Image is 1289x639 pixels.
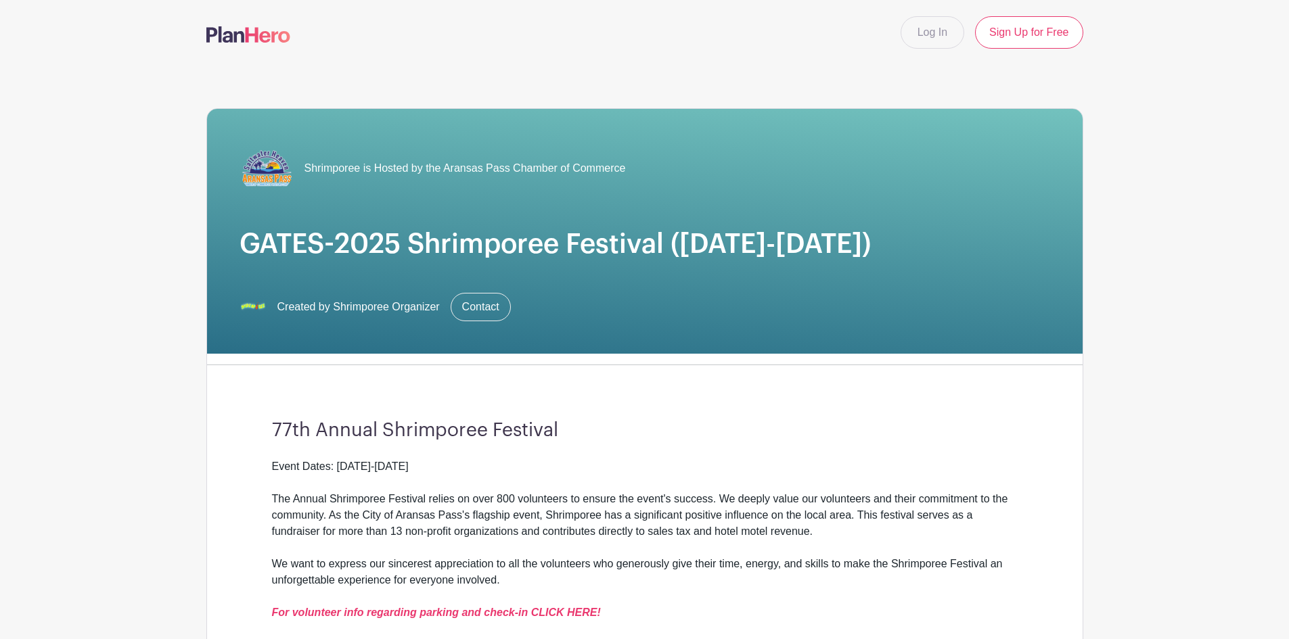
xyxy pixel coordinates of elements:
a: Sign Up for Free [975,16,1083,49]
a: Contact [451,293,511,321]
div: We want to express our sincerest appreciation to all the volunteers who generously give their tim... [272,556,1018,621]
span: Created by Shrimporee Organizer [277,299,440,315]
h1: GATES-2025 Shrimporee Festival ([DATE]-[DATE]) [240,228,1050,260]
div: Event Dates: [DATE]-[DATE] The Annual Shrimporee Festival relies on over 800 volunteers to ensure... [272,458,1018,556]
a: Log In [901,16,964,49]
h3: 77th Annual Shrimporee Festival [272,419,1018,442]
img: logo-507f7623f17ff9eddc593b1ce0a138ce2505c220e1c5a4e2b4648c50719b7d32.svg [206,26,290,43]
img: Shrimporee%20Logo.png [240,293,267,321]
a: For volunteer info regarding parking and check-in CLICK HERE! [272,607,601,618]
img: APCOC%20Trimmed%20Logo.png [240,141,294,195]
span: Shrimporee is Hosted by the Aransas Pass Chamber of Commerce [304,160,626,176]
